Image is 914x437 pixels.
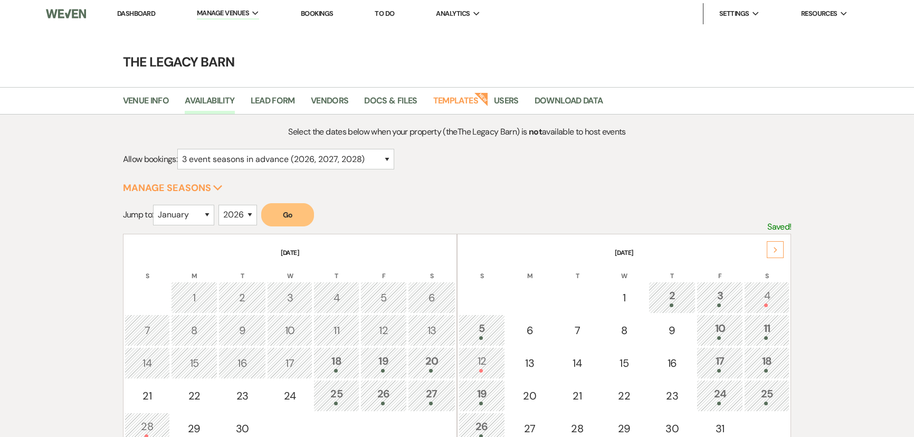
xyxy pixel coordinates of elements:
th: M [171,259,217,281]
div: 17 [273,355,307,371]
div: 25 [750,386,784,405]
div: 3 [273,290,307,306]
th: T [218,259,266,281]
div: 7 [560,322,594,338]
div: 17 [702,353,737,373]
div: 14 [560,355,594,371]
th: T [555,259,600,281]
div: 24 [273,388,307,404]
th: W [601,259,648,281]
span: Settings [719,8,749,19]
div: 11 [750,320,784,340]
div: 11 [319,322,353,338]
div: 20 [414,353,450,373]
th: M [506,259,554,281]
div: 22 [607,388,642,404]
div: 20 [512,388,548,404]
button: Manage Seasons [123,183,223,193]
div: 3 [702,288,737,307]
a: Lead Form [251,94,295,114]
a: Availability [185,94,234,114]
div: 27 [512,421,548,436]
div: 23 [654,388,690,404]
div: 14 [130,355,164,371]
h4: The Legacy Barn [77,53,837,71]
span: Allow bookings: [123,154,177,165]
div: 1 [607,290,642,306]
th: T [649,259,696,281]
div: 15 [607,355,642,371]
div: 15 [177,355,212,371]
div: 30 [224,421,260,436]
div: 1 [177,290,212,306]
div: 9 [654,322,690,338]
div: 2 [654,288,690,307]
a: Download Data [535,94,603,114]
p: Saved! [767,220,791,234]
div: 7 [130,322,164,338]
div: 9 [224,322,260,338]
th: [DATE] [125,235,455,258]
a: Dashboard [117,9,155,18]
span: Manage Venues [197,8,249,18]
div: 19 [464,386,499,405]
img: Weven Logo [46,3,86,25]
div: 2 [224,290,260,306]
span: Analytics [436,8,470,19]
th: F [360,259,407,281]
div: 16 [654,355,690,371]
div: 31 [702,421,737,436]
th: S [744,259,789,281]
div: 21 [560,388,594,404]
div: 6 [414,290,450,306]
a: Users [494,94,519,114]
p: Select the dates below when your property (the The Legacy Barn ) is available to host events [206,125,708,139]
th: W [267,259,312,281]
th: S [459,259,505,281]
div: 12 [366,322,401,338]
a: Bookings [301,9,334,18]
strong: New [474,91,489,106]
div: 23 [224,388,260,404]
div: 22 [177,388,212,404]
a: Templates [433,94,478,114]
a: Vendors [311,94,349,114]
div: 18 [319,353,353,373]
div: 18 [750,353,784,373]
div: 6 [512,322,548,338]
strong: not [529,126,542,137]
th: F [697,259,743,281]
th: T [313,259,359,281]
a: To Do [375,9,394,18]
div: 5 [464,320,499,340]
div: 5 [366,290,401,306]
div: 28 [560,421,594,436]
div: 13 [512,355,548,371]
a: Docs & Files [364,94,417,114]
th: S [408,259,455,281]
div: 24 [702,386,737,405]
th: [DATE] [459,235,789,258]
div: 29 [177,421,212,436]
div: 30 [654,421,690,436]
div: 4 [750,288,784,307]
div: 8 [177,322,212,338]
div: 27 [414,386,450,405]
div: 21 [130,388,164,404]
div: 29 [607,421,642,436]
div: 16 [224,355,260,371]
div: 13 [414,322,450,338]
div: 8 [607,322,642,338]
div: 26 [366,386,401,405]
div: 12 [464,353,499,373]
div: 10 [273,322,307,338]
button: Go [261,203,314,226]
div: 19 [366,353,401,373]
div: 25 [319,386,353,405]
div: 4 [319,290,353,306]
span: Resources [801,8,837,19]
span: Jump to: [123,209,154,220]
a: Venue Info [123,94,169,114]
div: 10 [702,320,737,340]
th: S [125,259,170,281]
